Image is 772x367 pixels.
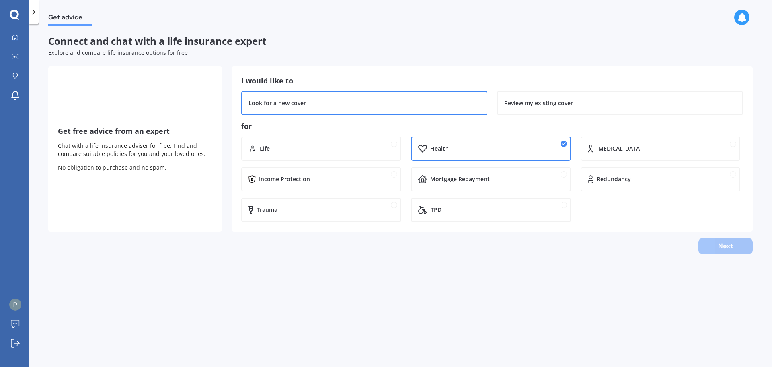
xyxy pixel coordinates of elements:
[257,206,277,214] div: Trauma
[418,145,427,153] img: Health
[248,206,253,214] img: Trauma
[48,34,266,48] span: Connect and chat with a life insurance expert
[431,206,441,214] div: TPD
[260,145,270,153] div: Life
[504,99,573,107] div: Review my existing cover
[9,299,21,311] img: ACg8ocK3mGPqVhquqG9uA56U5gYuEcaaOxi9VIHwh37ahdX2WSbYTQ=s96-c
[418,175,427,183] img: Mortgage Repayment
[241,122,743,131] h3: for
[259,175,310,183] div: Income Protection
[418,206,427,214] img: TPD
[248,145,257,153] img: Life
[48,13,92,24] span: Get advice
[248,99,306,107] div: Look for a new cover
[58,142,212,158] p: Chat with a life insurance adviser for free. Find and compare suitable policies for you and your ...
[597,175,631,183] div: Redundancy
[588,175,594,183] img: Redundancy
[430,145,449,153] div: Health
[58,126,212,136] h3: Get free advice from an expert
[588,145,593,153] img: Cancer
[596,145,642,153] div: [MEDICAL_DATA]
[48,49,188,56] span: Explore and compare life insurance options for free
[241,76,743,85] h3: I would like to
[248,175,256,183] img: Income Protection
[58,164,212,172] p: No obligation to purchase and no spam.
[430,175,490,183] div: Mortgage Repayment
